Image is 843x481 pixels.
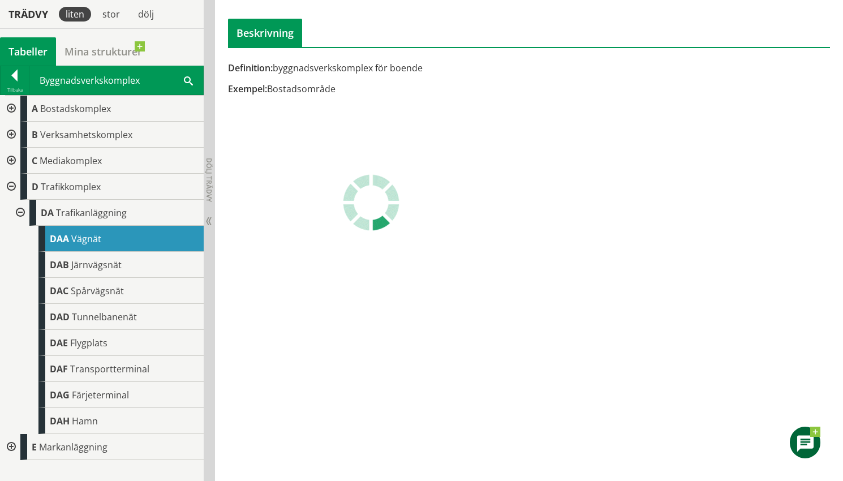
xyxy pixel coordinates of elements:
span: C [32,154,37,167]
div: Gå till informationssidan för CoClass Studio [18,226,204,252]
span: DAA [50,233,69,245]
span: Sök i tabellen [184,74,193,86]
span: DA [41,207,54,219]
span: DAG [50,389,70,401]
div: Gå till informationssidan för CoClass Studio [18,382,204,408]
span: A [32,102,38,115]
span: Bostadskomplex [40,102,111,115]
span: Definition: [228,62,273,74]
span: DAE [50,337,68,349]
span: Vägnät [71,233,101,245]
div: Gå till informationssidan för CoClass Studio [18,278,204,304]
span: Verksamhetskomplex [40,128,132,141]
div: Tillbaka [1,85,29,95]
span: Dölj trädvy [204,158,214,202]
span: Markanläggning [39,441,107,453]
span: D [32,181,38,193]
span: E [32,441,37,453]
div: Bostadsområde [228,83,624,95]
div: Byggnadsverkskomplex [29,66,203,95]
div: Gå till informationssidan för CoClass Studio [18,356,204,382]
span: Tunnelbanenät [72,311,137,323]
span: Trafikkomplex [41,181,101,193]
div: Gå till informationssidan för CoClass Studio [18,252,204,278]
div: Beskrivning [228,19,302,47]
div: Gå till informationssidan för CoClass Studio [18,304,204,330]
span: Hamn [72,415,98,427]
div: Trädvy [2,8,54,20]
div: Gå till informationssidan för CoClass Studio [18,408,204,434]
span: Flygplats [70,337,107,349]
div: Gå till informationssidan för CoClass Studio [9,200,204,434]
span: Färjeterminal [72,389,129,401]
span: Järnvägsnät [71,259,122,271]
span: DAF [50,363,68,375]
div: dölj [131,7,161,22]
div: Gå till informationssidan för CoClass Studio [18,330,204,356]
span: B [32,128,38,141]
div: liten [59,7,91,22]
span: Exempel: [228,83,267,95]
span: DAB [50,259,69,271]
span: DAC [50,285,68,297]
div: stor [96,7,127,22]
div: byggnadsverkskomplex för boende [228,62,624,74]
span: DAH [50,415,70,427]
span: Trafikanläggning [56,207,127,219]
span: Mediakomplex [40,154,102,167]
a: Mina strukturer [56,37,150,66]
span: Spårvägsnät [71,285,124,297]
span: Transportterminal [70,363,149,375]
img: Laddar [343,174,399,231]
span: DAD [50,311,70,323]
